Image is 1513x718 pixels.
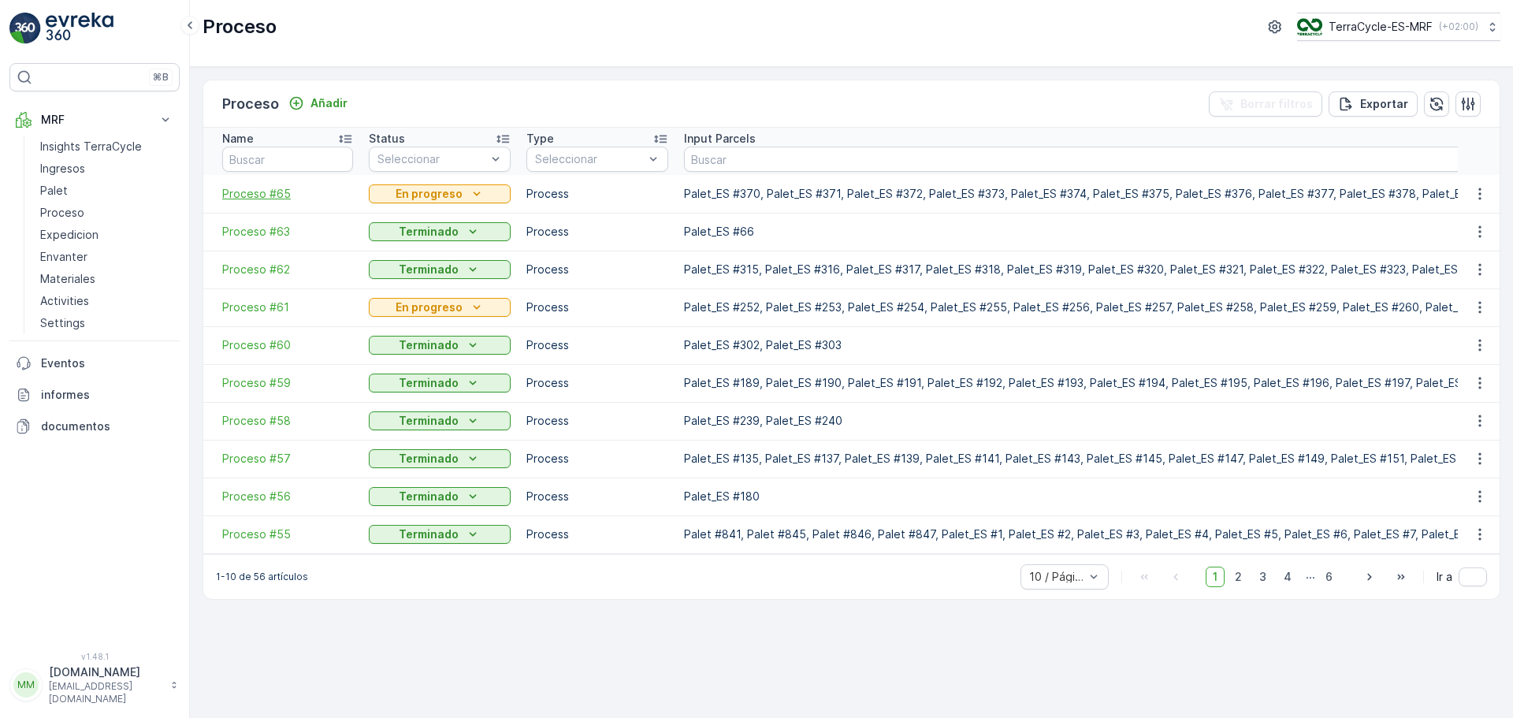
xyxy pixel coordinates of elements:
span: 1 [1206,567,1225,587]
span: Ir a [1437,569,1452,585]
button: En progreso [369,184,511,203]
a: Palet [34,180,180,202]
p: 1-10 de 56 artículos [216,571,308,583]
span: 6 [1318,567,1340,587]
a: Envanter [34,246,180,268]
button: Terminado [369,487,511,506]
td: Process [519,440,676,478]
span: 2 [1228,567,1249,587]
button: MM[DOMAIN_NAME][EMAIL_ADDRESS][DOMAIN_NAME] [9,664,180,705]
p: Borrar filtros [1240,96,1313,112]
p: Envanter [40,249,87,265]
div: MM [13,672,39,698]
a: Proceso #60 [222,337,353,353]
button: TerraCycle-ES-MRF(+02:00) [1297,13,1500,41]
p: Input Parcels [684,131,756,147]
p: ⌘B [153,71,169,84]
img: TC_mwK4AaT.png [1297,18,1322,35]
img: logo_light-DOdMpM7g.png [46,13,113,44]
button: Añadir [282,94,354,113]
span: Proceso #59 [222,375,353,391]
a: informes [9,379,180,411]
p: Terminado [399,224,459,240]
p: Eventos [41,355,173,371]
p: Terminado [399,262,459,277]
a: Insights TerraCycle [34,136,180,158]
p: Insights TerraCycle [40,139,142,154]
p: Materiales [40,271,95,287]
p: Exportar [1360,96,1408,112]
p: MRF [41,112,148,128]
p: Seleccionar [535,151,644,167]
p: Añadir [310,95,348,111]
p: Settings [40,315,85,331]
p: En progreso [396,186,463,202]
td: Process [519,288,676,326]
p: Type [526,131,554,147]
button: En progreso [369,298,511,317]
a: Proceso #63 [222,224,353,240]
p: Terminado [399,451,459,467]
span: 4 [1277,567,1299,587]
a: Expedicion [34,224,180,246]
td: Process [519,175,676,213]
td: Process [519,251,676,288]
a: Activities [34,290,180,312]
button: Terminado [369,374,511,392]
button: Exportar [1329,91,1418,117]
a: Materiales [34,268,180,290]
p: Seleccionar [377,151,486,167]
td: Process [519,515,676,553]
p: documentos [41,419,173,434]
button: MRF [9,104,180,136]
p: Palet [40,183,68,199]
p: Proceso [40,205,84,221]
a: Proceso #58 [222,413,353,429]
a: Eventos [9,348,180,379]
p: Status [369,131,405,147]
a: Proceso #62 [222,262,353,277]
p: Proceso [203,14,277,39]
p: En progreso [396,299,463,315]
p: Name [222,131,254,147]
p: ... [1306,567,1315,587]
p: Terminado [399,337,459,353]
a: Proceso #55 [222,526,353,542]
button: Terminado [369,411,511,430]
button: Terminado [369,525,511,544]
a: Proceso [34,202,180,224]
a: documentos [9,411,180,442]
p: Proceso [222,93,279,115]
p: Terminado [399,489,459,504]
td: Process [519,326,676,364]
p: Terminado [399,526,459,542]
p: Terminado [399,413,459,429]
p: Ingresos [40,161,85,177]
span: v 1.48.1 [9,652,180,661]
td: Process [519,213,676,251]
p: Expedicion [40,227,99,243]
a: Proceso #56 [222,489,353,504]
p: informes [41,387,173,403]
td: Process [519,364,676,402]
button: Borrar filtros [1209,91,1322,117]
td: Process [519,402,676,440]
a: Proceso #65 [222,186,353,202]
img: logo [9,13,41,44]
button: Terminado [369,336,511,355]
a: Proceso #61 [222,299,353,315]
button: Terminado [369,449,511,468]
p: TerraCycle-ES-MRF [1329,19,1433,35]
a: Proceso #57 [222,451,353,467]
p: Terminado [399,375,459,391]
p: ( +02:00 ) [1439,20,1478,33]
p: Activities [40,293,89,309]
